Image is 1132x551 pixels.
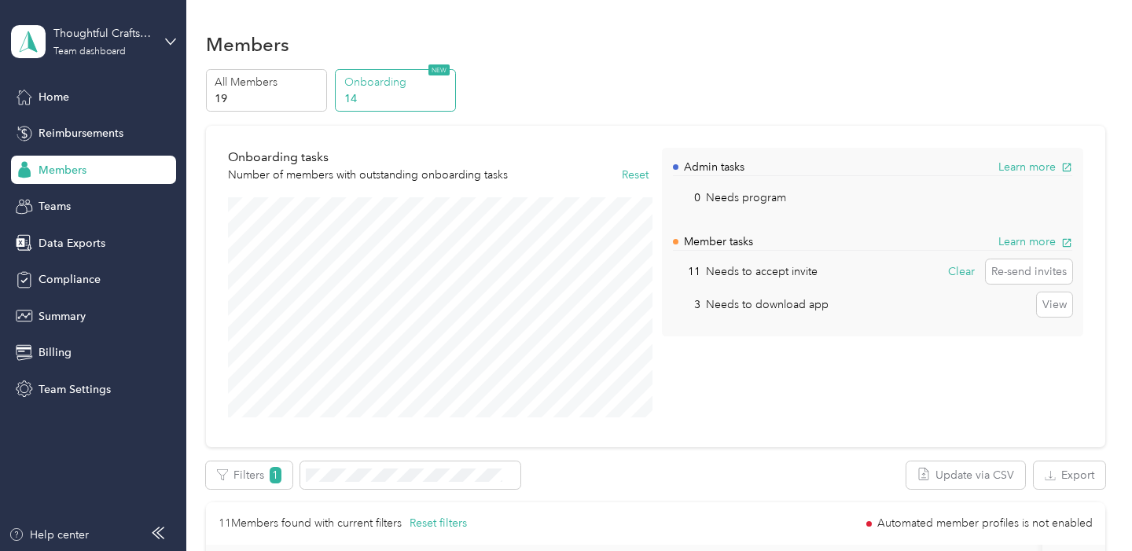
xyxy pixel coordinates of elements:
[1044,463,1132,551] iframe: Everlance-gr Chat Button Frame
[684,233,753,250] p: Member tasks
[215,74,322,90] p: All Members
[39,198,71,215] span: Teams
[344,74,451,90] p: Onboarding
[344,90,451,107] p: 14
[428,64,450,75] span: NEW
[998,159,1072,175] button: Learn more
[673,189,700,206] p: 0
[673,263,700,280] p: 11
[673,296,700,313] p: 3
[684,159,744,175] p: Admin tasks
[39,271,101,288] span: Compliance
[706,296,829,313] p: Needs to download app
[1034,461,1105,489] button: Export
[622,167,649,183] button: Reset
[53,47,126,57] div: Team dashboard
[39,162,86,178] span: Members
[206,36,289,53] h1: Members
[706,189,786,206] p: Needs program
[206,461,292,489] button: Filters1
[1037,292,1072,318] button: View
[9,527,89,543] button: Help center
[228,148,508,167] p: Onboarding tasks
[270,467,281,483] span: 1
[998,233,1072,250] button: Learn more
[39,344,72,361] span: Billing
[706,263,818,280] p: Needs to accept invite
[39,235,105,252] span: Data Exports
[219,515,402,532] p: 11 Members found with current filters
[410,515,467,532] button: Reset filters
[215,90,322,107] p: 19
[39,308,86,325] span: Summary
[943,259,980,285] button: Clear
[986,259,1072,285] button: Re-send invites
[39,381,111,398] span: Team Settings
[877,518,1093,529] span: Automated member profiles is not enabled
[906,461,1025,489] button: Update via CSV
[39,89,69,105] span: Home
[53,25,152,42] div: Thoughtful Craftsmen
[228,167,508,183] p: Number of members with outstanding onboarding tasks
[39,125,123,141] span: Reimbursements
